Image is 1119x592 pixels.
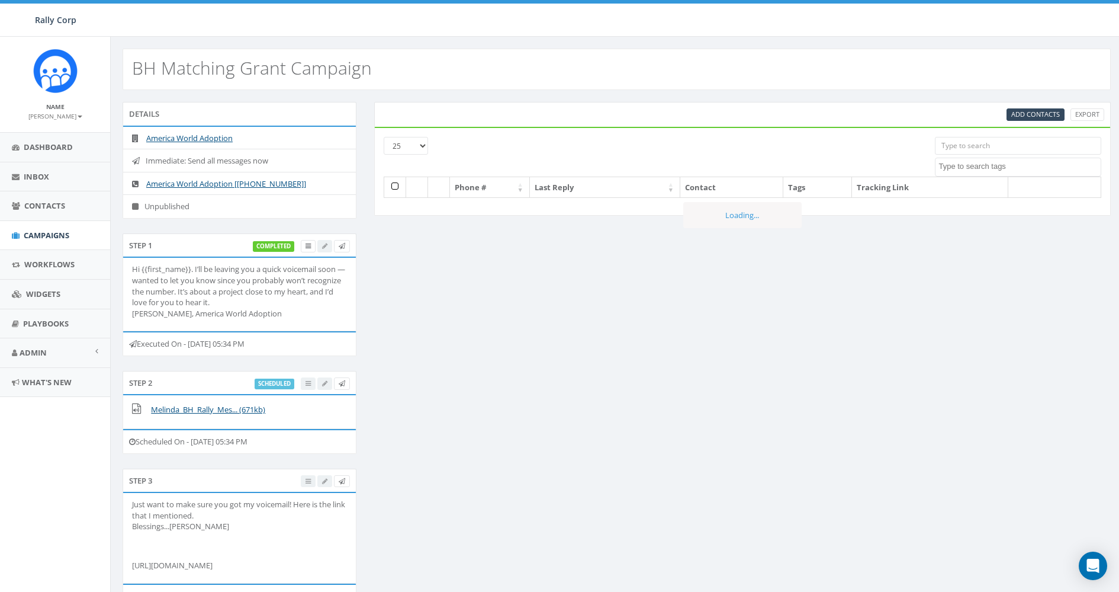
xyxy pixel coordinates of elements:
th: Tracking Link [852,177,1008,198]
span: Rally Corp [35,14,76,25]
a: Add Contacts [1007,108,1065,121]
div: Open Intercom Messenger [1079,552,1107,580]
span: Widgets [26,289,60,299]
i: Unpublished [132,203,144,210]
div: Step 2 [123,371,356,395]
img: Icon_1.png [33,49,78,93]
th: Last Reply [530,177,680,198]
input: Type to search [935,137,1101,155]
a: America World Adoption [146,133,233,143]
label: scheduled [255,379,294,389]
li: Unpublished [123,194,356,218]
span: CSV files only [1011,110,1060,119]
div: Step 3 [123,469,356,492]
a: [PERSON_NAME] [28,110,82,121]
div: Scheduled On - [DATE] 05:34 PM [123,429,356,454]
div: Executed On - [DATE] 05:34 PM [123,331,356,356]
span: Send Test Message [339,476,345,485]
span: Contacts [24,200,65,211]
i: Immediate: Send all messages now [132,157,146,165]
label: completed [253,241,294,252]
div: Details [123,102,356,126]
div: Step 1 [123,233,356,257]
h2: BH Matching Grant Campaign [132,58,372,78]
a: Export [1070,108,1104,121]
span: Add Contacts [1011,110,1060,119]
small: [PERSON_NAME] [28,112,82,120]
p: Hi {{first_name}}. I’ll be leaving you a quick voicemail soon — wanted to let you know since you ... [132,264,347,319]
th: Phone # [450,177,530,198]
small: Name [46,103,65,111]
div: Loading... [683,202,802,229]
th: Contact [680,177,783,198]
span: Dashboard [24,142,73,152]
th: Tags [783,177,852,198]
span: Send Test Message [339,241,345,250]
span: Playbooks [23,318,69,329]
li: Immediate: Send all messages now [123,149,356,172]
span: Send Test Message [339,379,345,388]
span: Inbox [24,171,49,182]
span: Workflows [24,259,75,270]
span: Admin [20,347,47,358]
textarea: Search [938,161,1101,172]
a: America World Adoption [[PHONE_NUMBER]] [146,178,306,189]
span: What's New [22,377,72,388]
p: [URL][DOMAIN_NAME] [132,560,347,571]
span: View Campaign Delivery Statistics [306,241,311,250]
a: Melinda_BH_Rally_Mes... (671kb) [151,404,265,415]
p: Just want to make sure you got my voicemail! Here is the link that I mentioned. Blessings...[PERS... [132,499,347,532]
span: Campaigns [24,230,69,241]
